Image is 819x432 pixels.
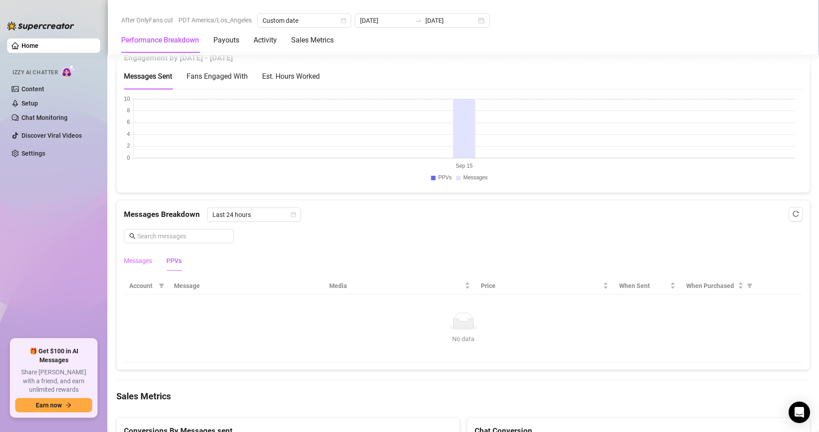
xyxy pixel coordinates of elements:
input: End date [425,16,476,25]
span: arrow-right [65,402,72,408]
div: Messages [124,256,152,266]
span: 🎁 Get $100 in AI Messages [15,347,92,364]
span: Izzy AI Chatter [13,68,58,77]
span: filter [745,279,754,292]
span: Share [PERSON_NAME] with a friend, and earn unlimited rewards [15,368,92,394]
a: Settings [21,150,45,157]
span: calendar [291,212,296,217]
span: Price [481,281,601,291]
span: After OnlyFans cut [121,13,173,27]
span: to [415,17,422,24]
span: Custom date [263,14,346,27]
th: Media [324,277,475,295]
span: Fans Engaged With [187,72,248,80]
a: Chat Monitoring [21,114,68,121]
div: No data [133,334,794,344]
span: calendar [341,18,346,23]
div: Est. Hours Worked [262,71,320,82]
span: filter [747,283,752,288]
input: Start date [360,16,411,25]
th: Message [169,277,324,295]
th: Price [475,277,614,295]
span: reload [793,211,799,217]
span: When Purchased [686,281,736,291]
span: When Sent [619,281,668,291]
img: AI Chatter [61,65,75,78]
span: Account [129,281,155,291]
span: Media [329,281,463,291]
div: Open Intercom Messenger [789,402,810,423]
a: Setup [21,100,38,107]
a: Home [21,42,38,49]
div: Activity [254,35,277,46]
span: filter [159,283,164,288]
th: When Sent [614,277,681,295]
span: search [129,233,136,239]
div: Payouts [213,35,239,46]
span: Earn now [36,402,62,409]
a: Content [21,85,44,93]
div: Performance Breakdown [121,35,199,46]
h4: Sales Metrics [116,390,810,402]
div: PPVs [166,256,182,266]
a: Discover Viral Videos [21,132,82,139]
span: filter [157,279,166,292]
span: Last 24 hours [212,208,296,221]
span: swap-right [415,17,422,24]
button: Earn nowarrow-right [15,398,92,412]
th: When Purchased [681,277,757,295]
div: Sales Metrics [291,35,334,46]
span: Messages Sent [124,72,172,80]
div: Messages Breakdown [124,208,802,222]
span: PDT America/Los_Angeles [178,13,252,27]
input: Search messages [137,231,229,241]
img: logo-BBDzfeDw.svg [7,21,74,30]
